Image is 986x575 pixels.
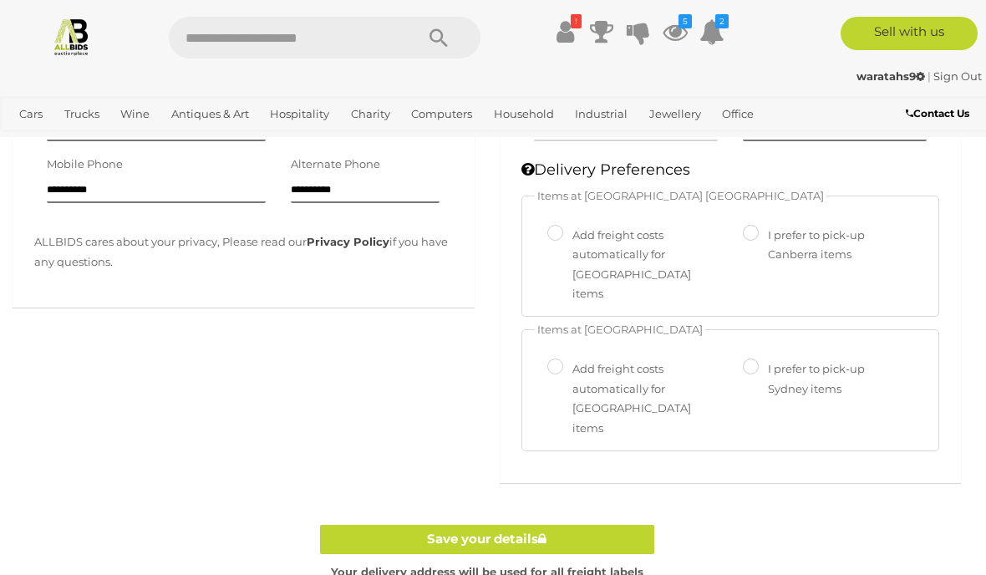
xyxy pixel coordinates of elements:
a: waratahs9 [856,69,928,83]
a: Trucks [58,100,106,128]
a: Cars [13,100,49,128]
p: ALLBIDS cares about your privacy, Please read our if you have any questions. [34,232,453,272]
a: ! [552,17,577,47]
label: Alternate Phone [291,155,380,174]
a: Privacy Policy [307,235,389,248]
label: I prefer to pick-up Sydney items [743,359,897,399]
a: 5 [663,17,688,47]
a: Contact Us [906,104,973,123]
button: Search [397,17,480,59]
a: [GEOGRAPHIC_DATA] [69,128,201,155]
label: Add freight costs automatically for [GEOGRAPHIC_DATA] items [547,226,701,304]
a: Antiques & Art [165,100,256,128]
a: Wine [114,100,156,128]
label: Add freight costs automatically for [GEOGRAPHIC_DATA] items [547,359,701,438]
a: Sell with us [841,17,978,50]
label: Items at [GEOGRAPHIC_DATA] [GEOGRAPHIC_DATA] [535,188,826,204]
i: 2 [715,14,729,28]
a: Save your details [320,525,654,554]
b: Contact Us [906,107,969,120]
label: Mobile Phone [47,155,123,174]
a: Hospitality [263,100,336,128]
strong: waratahs9 [856,69,925,83]
i: 5 [679,14,692,28]
img: Allbids.com.au [52,17,91,56]
span: | [928,69,931,83]
label: Items at [GEOGRAPHIC_DATA] [535,322,705,338]
label: I prefer to pick-up Canberra items [743,226,897,265]
a: Sign Out [933,69,982,83]
a: Office [715,100,760,128]
h2: Delivery Preferences [521,162,940,179]
a: Industrial [568,100,634,128]
a: 2 [699,17,724,47]
i: ! [571,14,582,28]
a: Charity [344,100,397,128]
a: Sports [13,128,60,155]
a: Computers [404,100,479,128]
a: Household [487,100,561,128]
a: Jewellery [643,100,708,128]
